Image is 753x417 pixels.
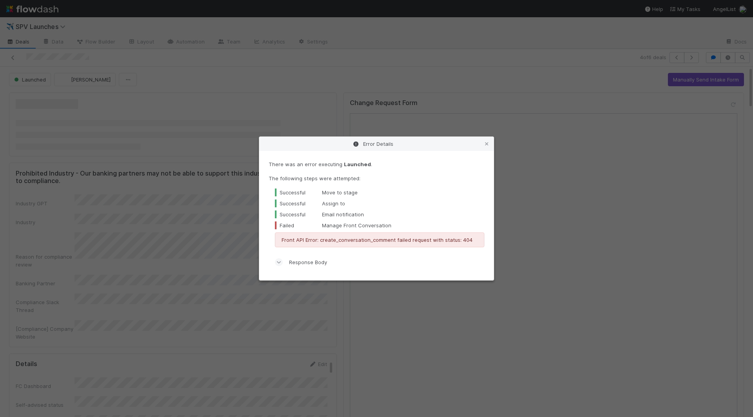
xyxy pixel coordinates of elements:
[344,161,371,167] strong: Launched
[275,210,484,218] div: Email notification
[275,189,484,196] div: Move to stage
[275,199,484,207] div: Assign to
[275,210,322,218] div: Successful
[275,221,484,229] div: Manage Front Conversation
[289,258,327,266] span: Response Body
[269,174,484,182] p: The following steps were attempted:
[282,236,478,244] p: Front API Error: create_conversation_comment failed request with status: 404
[259,137,494,151] div: Error Details
[275,189,322,196] div: Successful
[269,160,484,168] p: There was an error executing .
[275,221,322,229] div: Failed
[275,199,322,207] div: Successful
